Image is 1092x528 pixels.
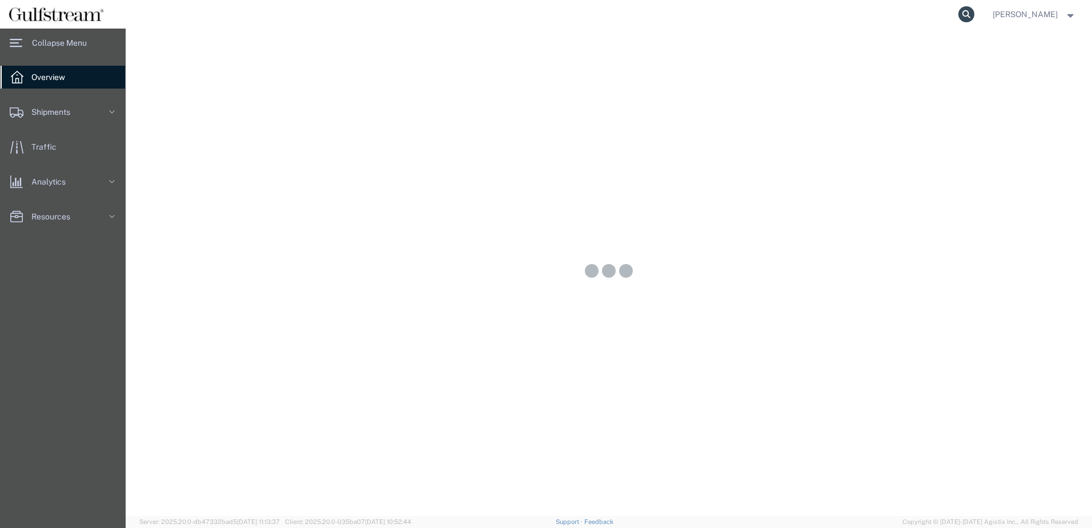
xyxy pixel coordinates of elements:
span: Resources [31,205,78,228]
span: [DATE] 10:52:44 [365,518,411,525]
a: Analytics [1,170,125,193]
span: Client: 2025.20.0-035ba07 [285,518,411,525]
span: Shipments [31,101,78,123]
span: Chase Cameron [993,8,1058,21]
img: logo [8,6,105,23]
button: [PERSON_NAME] [992,7,1077,21]
span: Copyright © [DATE]-[DATE] Agistix Inc., All Rights Reserved [902,517,1078,527]
span: [DATE] 11:13:37 [237,518,280,525]
span: Analytics [31,170,74,193]
a: Support [556,518,584,525]
span: Overview [31,66,73,89]
a: Overview [1,66,125,89]
a: Feedback [584,518,613,525]
a: Shipments [1,101,125,123]
span: Collapse Menu [32,31,95,54]
span: Traffic [31,135,65,158]
span: Server: 2025.20.0-db47332bad5 [139,518,280,525]
a: Traffic [1,135,125,158]
a: Resources [1,205,125,228]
